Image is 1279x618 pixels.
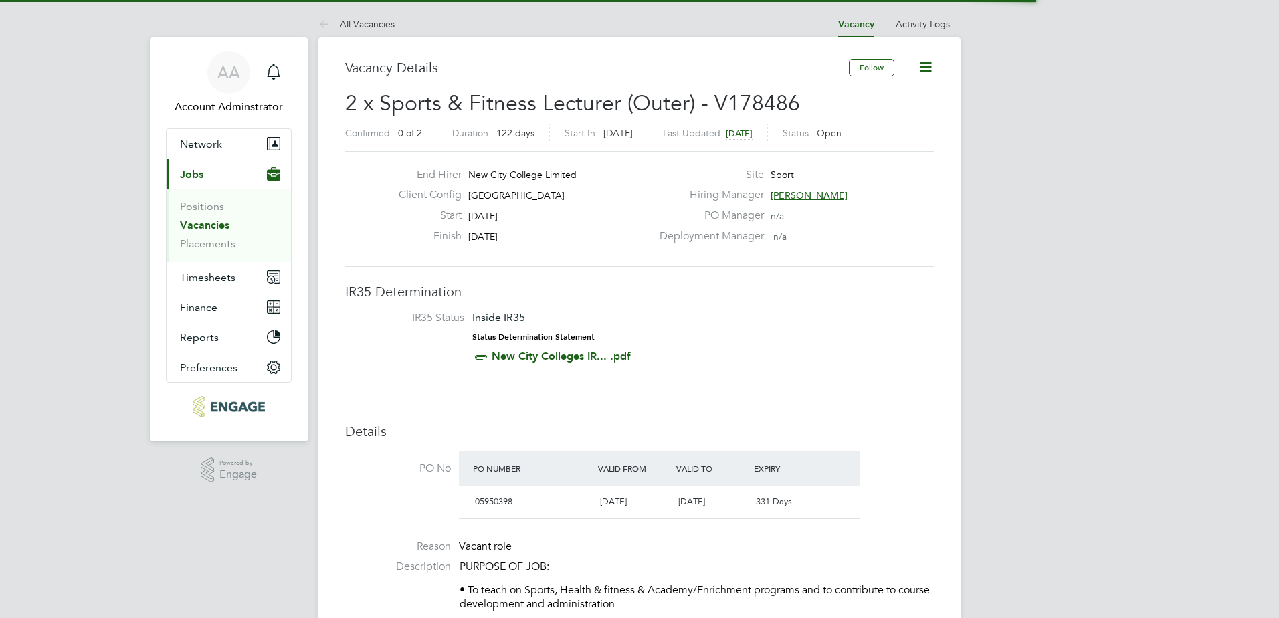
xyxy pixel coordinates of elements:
span: Account Adminstrator [166,99,292,115]
h3: Details [345,423,934,440]
a: Vacancy [838,19,874,30]
label: Start In [565,127,595,139]
span: Jobs [180,168,203,181]
span: 0 of 2 [398,127,422,139]
label: Reason [345,540,451,554]
label: Confirmed [345,127,390,139]
button: Timesheets [167,262,291,292]
span: n/a [773,231,787,243]
label: End Hirer [388,168,462,182]
a: Positions [180,200,224,213]
button: Finance [167,292,291,322]
span: AA [217,64,240,81]
div: Valid From [595,456,673,480]
label: Duration [452,127,488,139]
h3: Vacancy Details [345,59,849,76]
label: Deployment Manager [652,229,764,243]
span: n/a [771,210,784,222]
label: Site [652,168,764,182]
label: Start [388,209,462,223]
span: 331 Days [756,496,792,507]
a: Go to home page [166,396,292,417]
label: Client Config [388,188,462,202]
span: [GEOGRAPHIC_DATA] [468,189,565,201]
span: [DATE] [468,231,498,243]
label: Status [783,127,809,139]
span: [PERSON_NAME] [771,189,848,201]
span: Open [817,127,842,139]
button: Preferences [167,352,291,382]
span: 2 x Sports & Fitness Lecturer (Outer) - V178486 [345,90,800,116]
h3: IR35 Determination [345,283,934,300]
button: Jobs [167,159,291,189]
span: Finance [180,301,217,314]
span: [DATE] [678,496,705,507]
a: Powered byEngage [201,457,258,483]
button: Network [167,129,291,159]
a: Vacancies [180,219,229,231]
nav: Main navigation [150,37,308,441]
span: [DATE] [600,496,627,507]
span: [DATE] [468,210,498,222]
span: Vacant role [459,540,512,553]
span: New City College Limited [468,169,577,181]
img: protocol-logo-retina.png [193,396,264,417]
span: [DATE] [603,127,633,139]
label: IR35 Status [359,311,464,325]
span: Inside IR35 [472,311,525,324]
label: PO Manager [652,209,764,223]
div: Jobs [167,189,291,262]
button: Reports [167,322,291,352]
a: New City Colleges IR... .pdf [492,350,631,363]
a: Placements [180,237,235,250]
span: 05950398 [475,496,512,507]
a: Activity Logs [896,18,950,30]
strong: Status Determination Statement [472,332,595,342]
span: [DATE] [726,128,753,139]
p: PURPOSE OF JOB: [460,560,934,574]
label: Finish [388,229,462,243]
span: 122 days [496,127,534,139]
p: • To teach on Sports, Health & fitness & Academy/Enrichment programs and to contribute to course ... [460,583,934,611]
label: Last Updated [663,127,720,139]
div: PO Number [470,456,595,480]
span: Engage [219,469,257,480]
a: AAAccount Adminstrator [166,51,292,115]
div: Valid To [673,456,751,480]
span: Network [180,138,222,150]
span: Sport [771,169,794,181]
a: All Vacancies [318,18,395,30]
button: Follow [849,59,894,76]
span: Powered by [219,457,257,469]
label: Description [345,560,451,574]
div: Expiry [751,456,829,480]
label: PO No [345,461,451,476]
span: Reports [180,331,219,344]
label: Hiring Manager [652,188,764,202]
span: Preferences [180,361,237,374]
span: Timesheets [180,271,235,284]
